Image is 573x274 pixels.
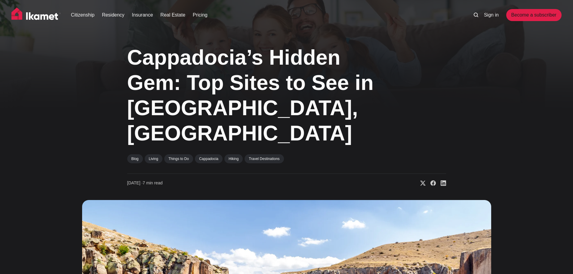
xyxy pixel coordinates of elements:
a: Share on X [415,180,426,186]
img: Ikamet home [11,8,61,23]
a: Share on Facebook [426,180,436,186]
a: Travel Destinations [245,154,284,163]
a: Things to Do [164,154,193,163]
a: Residency [102,11,125,19]
a: Living [145,154,162,163]
a: Become a subscriber [506,9,562,21]
span: [DATE] ∙ [127,180,143,185]
a: Insurance [132,11,153,19]
a: Cappadocia [195,154,223,163]
h1: Cappadocia’s Hidden Gem: Top Sites to See in [GEOGRAPHIC_DATA], [GEOGRAPHIC_DATA] [127,45,386,146]
a: Share on Linkedin [436,180,446,186]
a: Hiking [224,154,243,163]
a: Blog [127,154,143,163]
a: Pricing [193,11,208,19]
time: 7 min read [127,180,163,186]
a: Citizenship [71,11,94,19]
a: Real Estate [160,11,185,19]
a: Sign in [484,11,499,19]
